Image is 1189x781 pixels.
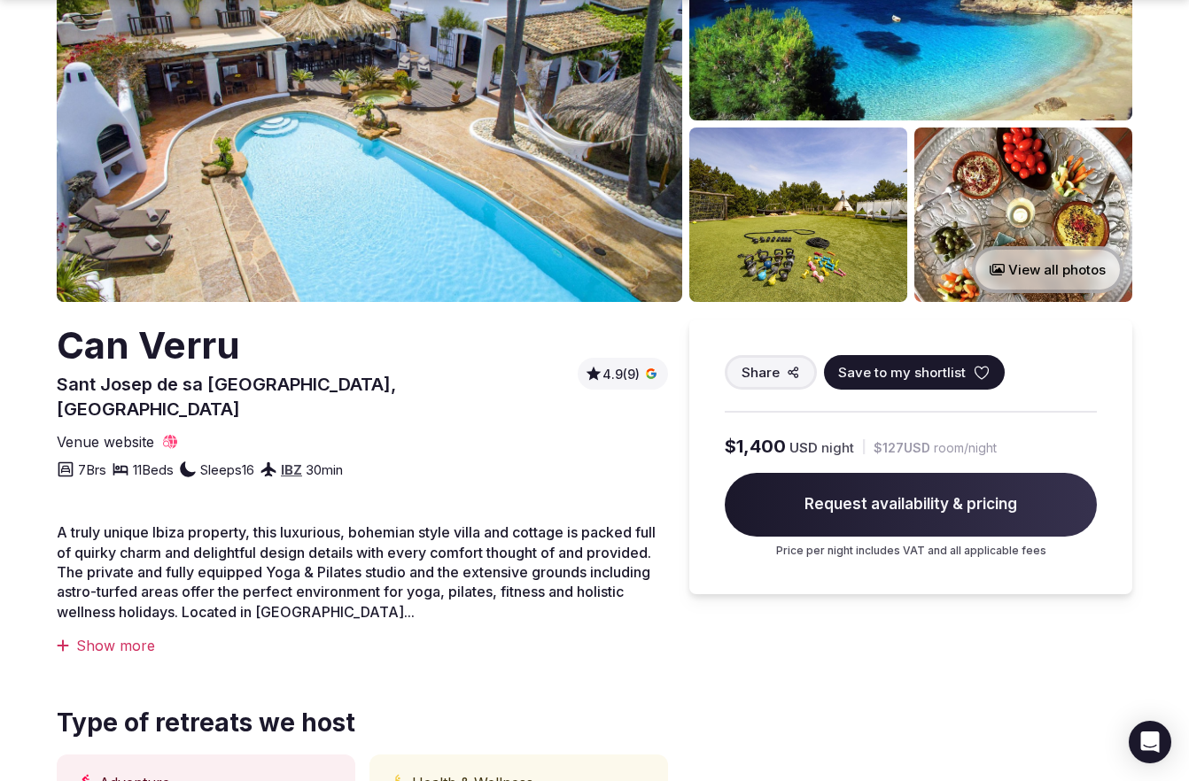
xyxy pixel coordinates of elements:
span: room/night [934,439,997,457]
div: Show more [57,636,668,655]
span: Share [742,363,780,382]
button: View all photos [972,246,1123,293]
span: Request availability & pricing [725,473,1097,537]
span: USD [789,438,818,457]
div: Open Intercom Messenger [1129,721,1171,763]
p: Price per night includes VAT and all applicable fees [725,544,1097,559]
span: Sant Josep de sa [GEOGRAPHIC_DATA], [GEOGRAPHIC_DATA] [57,374,396,420]
img: Venue gallery photo [689,128,907,302]
span: 11 Beds [133,460,174,479]
button: Share [725,355,817,390]
h2: Can Verru [57,320,571,372]
a: Venue website [57,432,179,452]
span: night [821,438,854,457]
button: 4.9(9) [585,365,661,383]
span: 4.9 (9) [602,366,640,383]
img: Venue gallery photo [914,128,1132,302]
span: Save to my shortlist [838,363,966,382]
button: Save to my shortlist [824,355,1005,390]
a: IBZ [281,461,302,478]
span: $127 USD [874,439,930,457]
span: $1,400 [725,434,786,459]
span: 30 min [306,460,343,479]
span: 7 Brs [78,460,106,479]
div: | [861,437,866,456]
span: Sleeps 16 [200,460,254,479]
span: A truly unique Ibiza property, this luxurious, bohemian style villa and cottage is packed full of... [57,523,656,621]
span: Type of retreats we host [57,706,355,740]
span: Venue website [57,432,154,452]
